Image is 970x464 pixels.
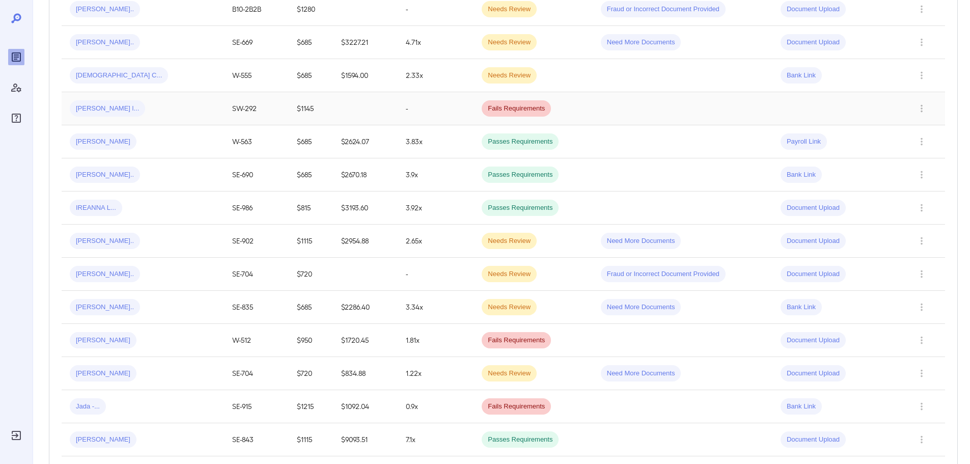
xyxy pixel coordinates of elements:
span: [PERSON_NAME].. [70,38,140,47]
span: Bank Link [781,170,822,180]
span: Passes Requirements [482,137,559,147]
td: $3193.60 [333,192,398,225]
td: $1720.45 [333,324,398,357]
td: $3227.21 [333,26,398,59]
span: Document Upload [781,435,846,445]
span: Needs Review [482,38,537,47]
button: Row Actions [913,299,930,315]
td: SE-704 [224,357,289,390]
td: $2624.07 [333,125,398,158]
span: Passes Requirements [482,435,559,445]
span: Passes Requirements [482,170,559,180]
td: $2954.88 [333,225,398,258]
span: Bank Link [781,71,822,80]
button: Row Actions [913,34,930,50]
td: - [398,92,474,125]
td: SE-915 [224,390,289,423]
span: Need More Documents [601,369,681,378]
button: Row Actions [913,431,930,448]
td: $1215 [289,390,333,423]
td: SE-704 [224,258,289,291]
span: Document Upload [781,236,846,246]
span: Needs Review [482,269,537,279]
span: [PERSON_NAME].. [70,170,140,180]
button: Row Actions [913,133,930,150]
div: Reports [8,49,24,65]
span: [PERSON_NAME] [70,369,136,378]
td: 1.22x [398,357,474,390]
td: $950 [289,324,333,357]
button: Row Actions [913,100,930,117]
td: $2670.18 [333,158,398,192]
td: $720 [289,357,333,390]
span: [PERSON_NAME] [70,435,136,445]
span: Bank Link [781,402,822,412]
td: $1594.00 [333,59,398,92]
td: SE-669 [224,26,289,59]
td: $720 [289,258,333,291]
span: Needs Review [482,303,537,312]
span: Needs Review [482,5,537,14]
span: Passes Requirements [482,203,559,213]
div: FAQ [8,110,24,126]
td: $2286.40 [333,291,398,324]
span: Need More Documents [601,38,681,47]
td: 3.34x [398,291,474,324]
span: Document Upload [781,38,846,47]
td: $1092.04 [333,390,398,423]
span: Needs Review [482,369,537,378]
td: SE-902 [224,225,289,258]
span: [PERSON_NAME].. [70,236,140,246]
td: 3.92x [398,192,474,225]
span: Fails Requirements [482,336,551,345]
span: Document Upload [781,203,846,213]
button: Row Actions [913,67,930,84]
td: $9093.51 [333,423,398,456]
td: 0.9x [398,390,474,423]
span: [PERSON_NAME].. [70,5,140,14]
td: W-512 [224,324,289,357]
td: 1.81x [398,324,474,357]
span: Fails Requirements [482,402,551,412]
td: $1115 [289,423,333,456]
td: $685 [289,291,333,324]
td: W-555 [224,59,289,92]
td: SE-690 [224,158,289,192]
span: [PERSON_NAME] [70,137,136,147]
td: SW-292 [224,92,289,125]
td: $834.88 [333,357,398,390]
td: 3.9x [398,158,474,192]
td: $1145 [289,92,333,125]
span: [PERSON_NAME] l... [70,104,145,114]
button: Row Actions [913,398,930,415]
div: Manage Users [8,79,24,96]
span: [DEMOGRAPHIC_DATA] C... [70,71,168,80]
td: - [398,258,474,291]
span: Needs Review [482,236,537,246]
td: $685 [289,158,333,192]
button: Row Actions [913,365,930,381]
span: Payroll Link [781,137,827,147]
td: SE-835 [224,291,289,324]
span: IREANNA L... [70,203,122,213]
td: $685 [289,59,333,92]
span: Fails Requirements [482,104,551,114]
td: $815 [289,192,333,225]
span: [PERSON_NAME].. [70,303,140,312]
span: Needs Review [482,71,537,80]
td: $685 [289,125,333,158]
td: 2.33x [398,59,474,92]
td: SE-843 [224,423,289,456]
td: 7.1x [398,423,474,456]
span: Need More Documents [601,236,681,246]
span: Jada -... [70,402,106,412]
td: 3.83x [398,125,474,158]
span: [PERSON_NAME].. [70,269,140,279]
span: Document Upload [781,269,846,279]
span: Document Upload [781,336,846,345]
td: $1115 [289,225,333,258]
div: Log Out [8,427,24,444]
span: Fraud or Incorrect Document Provided [601,269,726,279]
span: Document Upload [781,5,846,14]
button: Row Actions [913,266,930,282]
